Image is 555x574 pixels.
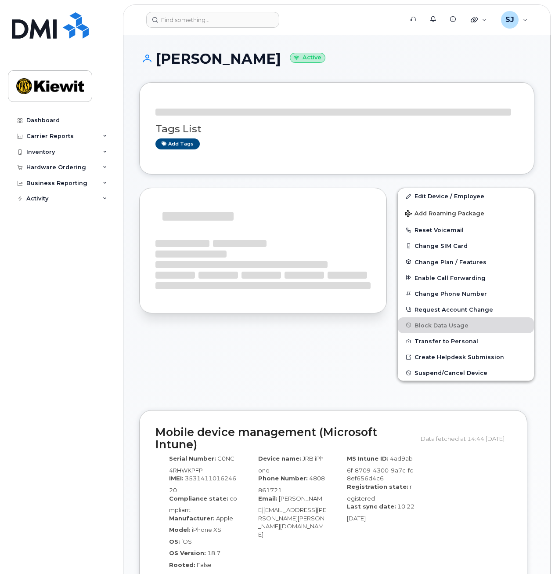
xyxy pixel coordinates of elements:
[347,503,414,522] span: 10:22 [DATE]
[347,502,396,511] label: Last sync date:
[169,474,184,483] label: IMEI:
[398,349,534,365] a: Create Helpdesk Submission
[347,455,413,482] span: 4ad9ab6f-8709-4300-9a7c-fc8ef656d4c6
[398,222,534,238] button: Reset Voicemail
[398,286,534,302] button: Change Phone Number
[207,549,220,556] span: 18.7
[398,302,534,317] button: Request Account Change
[347,483,412,502] span: registered
[290,53,325,63] small: Active
[398,238,534,254] button: Change SIM Card
[169,455,234,474] span: G0NC4RHWKPFP
[347,483,408,491] label: Registration state:
[169,538,180,546] label: OS:
[398,204,534,222] button: Add Roaming Package
[155,124,518,134] h3: Tags List
[398,365,534,381] button: Suspend/Cancel Device
[216,515,233,522] span: Apple
[414,258,487,265] span: Change Plan / Features
[155,138,200,149] a: Add tags
[169,494,228,503] label: Compliance state:
[398,254,534,270] button: Change Plan / Features
[155,426,414,450] h2: Mobile device management (Microsoft Intune)
[192,526,221,533] span: iPhone XS
[169,454,216,463] label: Serial Number:
[181,538,192,545] span: iOS
[169,475,236,494] span: 353141101624620
[139,51,534,66] h1: [PERSON_NAME]
[398,333,534,349] button: Transfer to Personal
[169,526,191,534] label: Model:
[258,455,324,474] span: JRB iPhone
[197,561,212,568] span: False
[258,494,277,503] label: Email:
[169,549,206,557] label: OS Version:
[398,317,534,333] button: Block Data Usage
[414,370,487,376] span: Suspend/Cancel Device
[169,514,215,523] label: Manufacturer:
[421,430,511,447] div: Data fetched at 14:44 [DATE]
[258,474,308,483] label: Phone Number:
[398,188,534,204] a: Edit Device / Employee
[347,454,389,463] label: MS Intune ID:
[258,454,301,463] label: Device name:
[169,561,195,569] label: Rooted:
[398,270,534,286] button: Enable Call Forwarding
[405,210,484,218] span: Add Roaming Package
[258,495,326,538] span: [PERSON_NAME][EMAIL_ADDRESS][PERSON_NAME][PERSON_NAME][DOMAIN_NAME]
[414,274,486,281] span: Enable Call Forwarding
